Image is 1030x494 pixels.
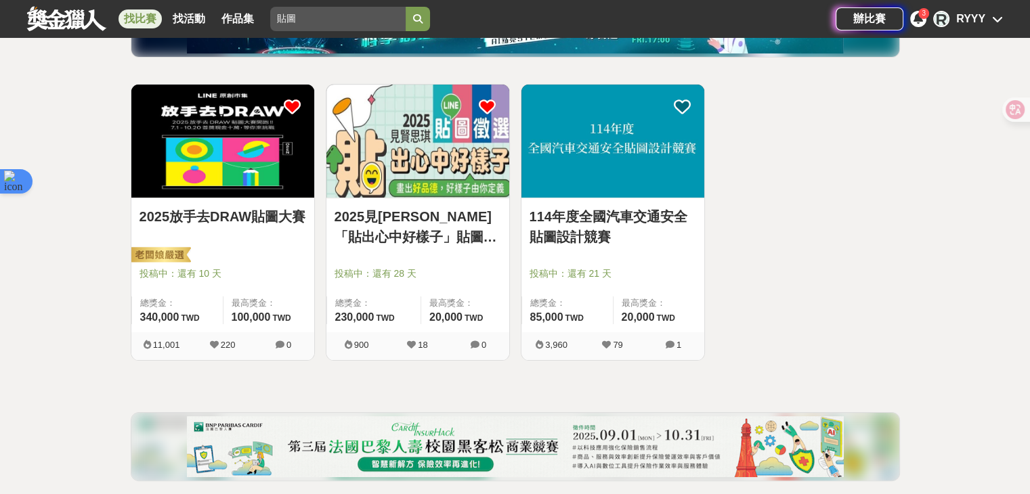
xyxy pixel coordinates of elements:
[326,85,509,198] img: Cover Image
[335,311,374,323] span: 230,000
[376,313,394,323] span: TWD
[140,206,306,227] a: 2025放手去DRAW貼圖大賽
[167,9,211,28] a: 找活動
[836,7,903,30] a: 辦比賽
[956,11,985,27] div: RYYY
[622,311,655,323] span: 20,000
[286,340,291,350] span: 0
[530,311,563,323] span: 85,000
[354,340,369,350] span: 900
[530,206,696,247] a: 114年度全國汽車交通安全貼圖設計競賽
[187,416,844,477] img: c5de0e1a-e514-4d63-bbd2-29f80b956702.png
[429,296,501,310] span: 最高獎金：
[521,85,704,198] img: Cover Image
[232,311,271,323] span: 100,000
[119,9,162,28] a: 找比賽
[140,267,306,281] span: 投稿中：還有 10 天
[565,313,583,323] span: TWD
[613,340,622,350] span: 79
[129,246,191,265] img: 老闆娘嚴選
[270,7,406,31] input: 有長照挺你，care到心坎裡！青春出手，拍出照顧 影音徵件活動
[153,340,180,350] span: 11,001
[429,311,463,323] span: 20,000
[216,9,259,28] a: 作品集
[221,340,236,350] span: 220
[335,267,501,281] span: 投稿中：還有 28 天
[131,85,314,198] img: Cover Image
[181,313,199,323] span: TWD
[530,267,696,281] span: 投稿中：還有 21 天
[465,313,483,323] span: TWD
[140,311,179,323] span: 340,000
[272,313,291,323] span: TWD
[481,340,486,350] span: 0
[418,340,427,350] span: 18
[622,296,696,310] span: 最高獎金：
[933,11,949,27] div: R
[335,296,412,310] span: 總獎金：
[677,340,681,350] span: 1
[922,9,926,17] span: 3
[530,296,605,310] span: 總獎金：
[232,296,306,310] span: 最高獎金：
[545,340,567,350] span: 3,960
[140,296,215,310] span: 總獎金：
[335,206,501,247] a: 2025見[PERSON_NAME]「貼出心中好樣子」貼圖徵選
[656,313,674,323] span: TWD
